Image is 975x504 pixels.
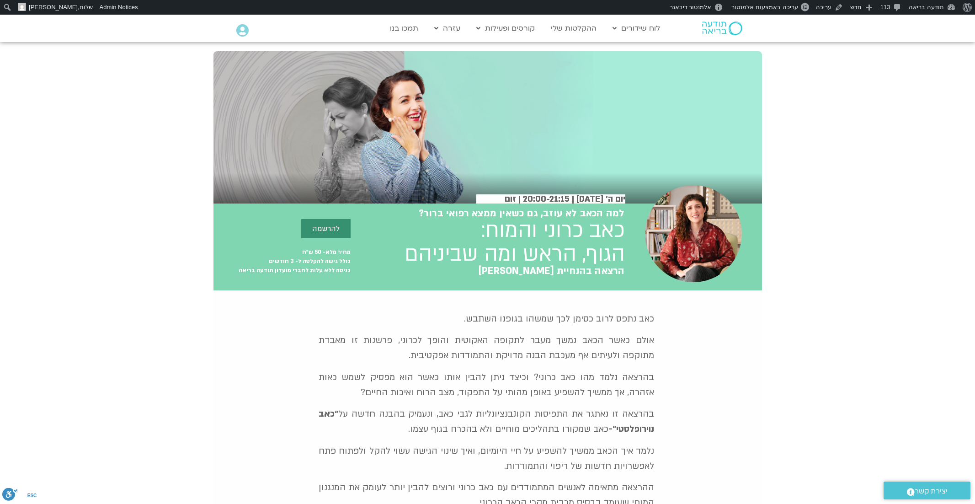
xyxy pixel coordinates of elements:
[472,20,539,37] a: קורסים ופעילות
[319,370,654,400] p: בהרצאה נלמד מהו כאב כרוני? וכיצד ניתן להבין אותו כאשר הוא מפסיק לשמש כאות אזהרה, אך ממשיך להשפיע ...
[319,444,654,474] p: נלמד איך הכאב ממשיך להשפיע על חיי היומיום, ואיך שינוי הגישה עשוי להקל ולפתוח פתח לאפשרויות חדשות ...
[405,219,625,266] h2: כאב כרוני והמוח: הגוף, הראש ומה שביניהם
[608,20,665,37] a: לוח שידורים
[213,247,351,275] p: מחיר מלא- 50 ש״ח כולל גישה להקלטה ל- 3 חודשים כניסה ללא עלות לחברי מועדון תודעה בריאה
[301,219,351,238] a: להרשמה
[319,333,654,363] p: אולם כאשר הכאב נמשך מעבר לתקופה האקוטית והופך לכרוני, פרשנות זו מאבדת מתוקפה ולעיתים אף מעכבת הבנ...
[478,266,624,277] h2: הרצאה בהנחיית [PERSON_NAME]
[29,4,78,11] span: [PERSON_NAME]
[430,20,465,37] a: עזרה
[731,4,798,11] span: עריכה באמצעות אלמנטור
[546,20,601,37] a: ההקלטות שלי
[915,485,948,498] span: יצירת קשר
[312,225,340,233] span: להרשמה
[319,408,654,435] strong: ״כאב נוירופלסטי״-
[476,194,625,204] h2: יום ה׳ [DATE] | 20:00-21:15 | זום
[319,407,654,437] p: בהרצאה זו נאתגר את התפיסות הקונבנציונליות לגבי כאב, ונעמיק בהבנה חדשה על כאב שמקורו בתהליכים מוחי...
[884,482,970,499] a: יצירת קשר
[702,21,742,35] img: תודעה בריאה
[385,20,423,37] a: תמכו בנו
[319,311,654,327] p: כאב נתפס לרוב כסימן לכך שמשהו בגופנו השתבש.
[419,208,625,219] h2: למה הכאב לא עוזב, גם כשאין ממצא רפואי ברור?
